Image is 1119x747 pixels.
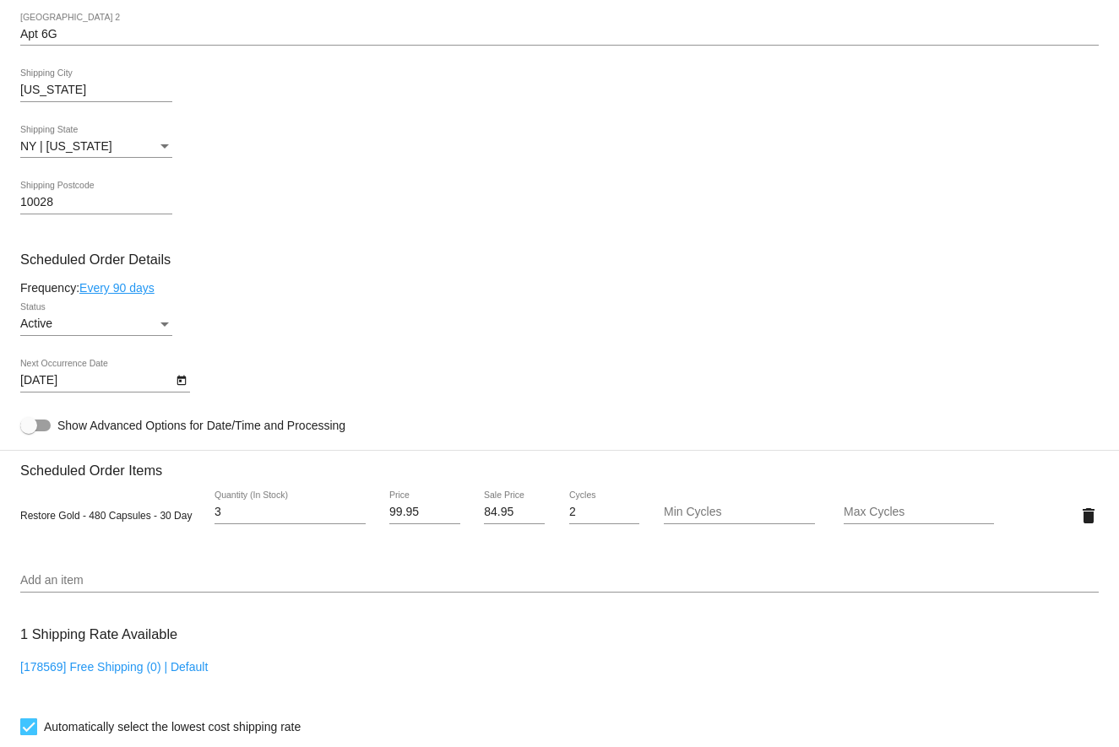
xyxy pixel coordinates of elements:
[172,371,190,388] button: Open calendar
[844,506,995,519] input: Max Cycles
[20,660,208,674] a: [178569] Free Shipping (0) | Default
[20,510,192,522] span: Restore Gold - 480 Capsules - 30 Day
[1078,506,1099,526] mat-icon: delete
[20,196,172,209] input: Shipping Postcode
[20,450,1099,479] h3: Scheduled Order Items
[215,506,366,519] input: Quantity (In Stock)
[57,417,345,434] span: Show Advanced Options for Date/Time and Processing
[484,506,545,519] input: Sale Price
[20,616,177,652] h3: 1 Shipping Rate Available
[20,281,1099,295] div: Frequency:
[20,139,112,153] span: NY | [US_STATE]
[20,84,172,97] input: Shipping City
[20,28,1099,41] input: Shipping Street 2
[569,506,640,519] input: Cycles
[20,252,1099,268] h3: Scheduled Order Details
[79,281,155,295] a: Every 90 days
[664,506,815,519] input: Min Cycles
[44,717,301,737] span: Automatically select the lowest cost shipping rate
[20,140,172,154] mat-select: Shipping State
[20,574,1099,587] input: Add an item
[20,317,172,331] mat-select: Status
[20,374,172,387] input: Next Occurrence Date
[389,506,460,519] input: Price
[20,317,52,330] span: Active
